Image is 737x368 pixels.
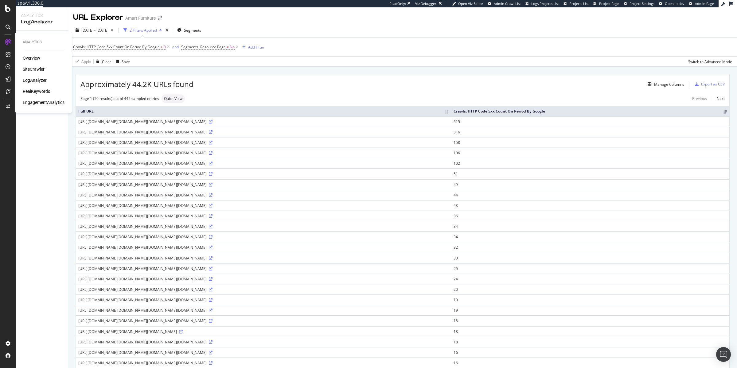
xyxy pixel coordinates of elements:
td: 16 [451,358,729,368]
div: [URL][DOMAIN_NAME][DOMAIN_NAME][DOMAIN_NAME][DOMAIN_NAME] [78,350,449,355]
td: 43 [451,200,729,211]
div: URL Explorer [73,12,123,23]
div: [URL][DOMAIN_NAME][DOMAIN_NAME][DOMAIN_NAME][DOMAIN_NAME] [78,287,449,292]
div: Analytics [23,40,64,45]
div: Page 1 (50 results) out of 442 sampled entries [80,96,159,101]
td: 19 [451,305,729,315]
span: Admin Page [695,1,714,6]
a: EngagementAnalytics [23,99,64,105]
span: Open Viz Editor [458,1,483,6]
td: 18 [451,315,729,326]
span: Project Settings [630,1,654,6]
td: 19 [451,295,729,305]
div: Manage Columns [654,82,684,87]
td: 18 [451,326,729,337]
span: Segments: Resource Page [181,44,226,49]
div: [URL][DOMAIN_NAME][DOMAIN_NAME][DOMAIN_NAME] [78,329,449,334]
div: Export as CSV [701,81,725,87]
td: 102 [451,158,729,168]
span: Admin Crawl List [494,1,521,6]
div: [URL][DOMAIN_NAME][DOMAIN_NAME][DOMAIN_NAME][DOMAIN_NAME] [78,213,449,219]
span: No [230,43,235,51]
span: = [227,44,229,49]
a: Open in dev [659,1,684,6]
a: Logs Projects List [525,1,559,6]
td: 16 [451,347,729,358]
td: 25 [451,263,729,274]
a: Project Page [593,1,619,6]
button: Clear [94,57,111,66]
button: [DATE] - [DATE] [73,25,116,35]
a: Overview [23,55,40,61]
a: Admin Page [689,1,714,6]
div: [URL][DOMAIN_NAME][DOMAIN_NAME][DOMAIN_NAME][DOMAIN_NAME] [78,224,449,229]
td: 158 [451,137,729,148]
td: 49 [451,179,729,190]
div: Add Filter [248,45,264,50]
div: [URL][DOMAIN_NAME][DOMAIN_NAME][DOMAIN_NAME][DOMAIN_NAME] [78,255,449,261]
td: 316 [451,127,729,137]
span: [DATE] - [DATE] [81,28,108,33]
div: [URL][DOMAIN_NAME][DOMAIN_NAME][DOMAIN_NAME][DOMAIN_NAME] [78,245,449,250]
div: [URL][DOMAIN_NAME][DOMAIN_NAME][DOMAIN_NAME][DOMAIN_NAME] [78,129,449,135]
div: [URL][DOMAIN_NAME][DOMAIN_NAME][DOMAIN_NAME][DOMAIN_NAME] [78,119,449,124]
td: 24 [451,274,729,284]
span: 0 [164,43,166,51]
div: and [172,44,179,49]
td: 32 [451,242,729,252]
div: [URL][DOMAIN_NAME][DOMAIN_NAME][DOMAIN_NAME][DOMAIN_NAME] [78,339,449,345]
td: 515 [451,116,729,127]
td: 106 [451,148,729,158]
td: 20 [451,284,729,295]
button: 2 Filters Applied [121,25,164,35]
div: [URL][DOMAIN_NAME][DOMAIN_NAME][DOMAIN_NAME][DOMAIN_NAME] [78,182,449,187]
a: Open Viz Editor [452,1,483,6]
div: Viz Debugger: [415,1,437,6]
a: RealKeywords [23,88,50,94]
div: [URL][DOMAIN_NAME][DOMAIN_NAME][DOMAIN_NAME][DOMAIN_NAME] [78,203,449,208]
span: Open in dev [665,1,684,6]
button: and [172,44,179,50]
td: 30 [451,253,729,263]
div: [URL][DOMAIN_NAME][DOMAIN_NAME][DOMAIN_NAME][DOMAIN_NAME] [78,276,449,282]
div: [URL][DOMAIN_NAME][DOMAIN_NAME][DOMAIN_NAME][DOMAIN_NAME] [78,318,449,323]
div: ReadOnly: [389,1,406,6]
div: [URL][DOMAIN_NAME][DOMAIN_NAME][DOMAIN_NAME][DOMAIN_NAME] [78,308,449,313]
button: Add Filter [240,43,264,51]
div: Analytics [21,12,63,18]
span: Segments [184,28,201,33]
div: [URL][DOMAIN_NAME][DOMAIN_NAME][DOMAIN_NAME][DOMAIN_NAME] [78,171,449,176]
a: LogAnalyzer [23,77,47,83]
div: [URL][DOMAIN_NAME][DOMAIN_NAME][DOMAIN_NAME][DOMAIN_NAME] [78,140,449,145]
div: [URL][DOMAIN_NAME][DOMAIN_NAME][DOMAIN_NAME][DOMAIN_NAME] [78,234,449,239]
button: Manage Columns [645,81,684,88]
th: Crawls: HTTP Code 5xx Count On Period By Google: activate to sort column ascending [451,106,729,116]
button: Switch to Advanced Mode [686,57,732,66]
span: Logs Projects List [531,1,559,6]
div: Save [122,59,130,64]
span: Crawls: HTTP Code 5xx Count On Period By Google [73,44,160,49]
a: Admin Crawl List [488,1,521,6]
a: Project Settings [624,1,654,6]
div: Amart Furniture [125,15,156,21]
a: Projects List [563,1,589,6]
td: 34 [451,221,729,231]
div: Switch to Advanced Mode [688,59,732,64]
div: [URL][DOMAIN_NAME][DOMAIN_NAME][DOMAIN_NAME][DOMAIN_NAME] [78,360,449,366]
button: Export as CSV [692,79,725,89]
div: neutral label [162,94,185,103]
div: arrow-right-arrow-left [158,16,162,20]
span: Project Page [599,1,619,6]
div: [URL][DOMAIN_NAME][DOMAIN_NAME][DOMAIN_NAME][DOMAIN_NAME] [78,150,449,156]
span: Approximately 44.2K URLs found [80,79,193,89]
a: Next [712,94,725,103]
div: LogAnalyzer [21,18,63,26]
div: 2 Filters Applied [130,28,157,33]
div: [URL][DOMAIN_NAME][DOMAIN_NAME][DOMAIN_NAME][DOMAIN_NAME] [78,266,449,271]
span: Quick View [164,97,182,101]
span: > [161,44,163,49]
td: 36 [451,211,729,221]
